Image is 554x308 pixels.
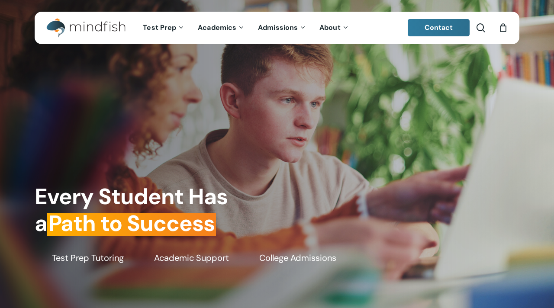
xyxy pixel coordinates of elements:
span: Test Prep [143,23,176,32]
a: Test Prep Tutoring [35,251,124,264]
span: Contact [425,23,453,32]
a: Admissions [251,24,313,32]
a: Academic Support [137,251,229,264]
a: Test Prep [136,24,191,32]
a: College Admissions [242,251,336,264]
em: Path to Success [47,209,216,238]
span: Test Prep Tutoring [52,251,124,264]
a: Contact [408,19,470,36]
span: College Admissions [259,251,336,264]
a: About [313,24,356,32]
a: Academics [191,24,251,32]
span: Academics [198,23,236,32]
span: Academic Support [154,251,229,264]
span: Admissions [258,23,298,32]
span: About [319,23,341,32]
h1: Every Student Has a [35,183,272,237]
nav: Main Menu [136,12,355,44]
header: Main Menu [35,12,519,44]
